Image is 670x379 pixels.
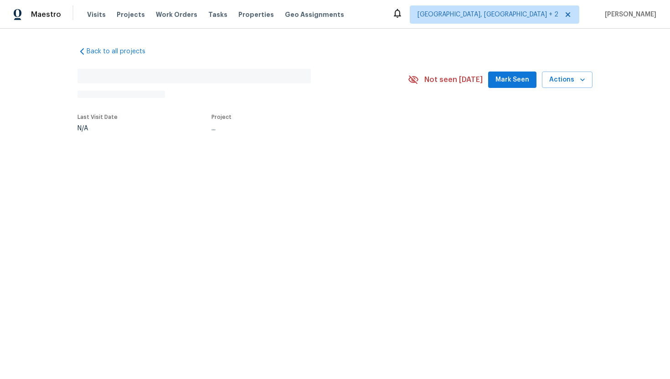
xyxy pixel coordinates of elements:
span: Visits [87,10,106,19]
span: [PERSON_NAME] [601,10,656,19]
div: N/A [77,125,118,132]
span: Not seen [DATE] [424,75,483,84]
button: Mark Seen [488,72,536,88]
span: Tasks [208,11,227,18]
span: Last Visit Date [77,114,118,120]
span: Properties [238,10,274,19]
span: Maestro [31,10,61,19]
span: Projects [117,10,145,19]
span: Work Orders [156,10,197,19]
div: ... [211,125,387,132]
span: Geo Assignments [285,10,344,19]
span: [GEOGRAPHIC_DATA], [GEOGRAPHIC_DATA] + 2 [417,10,558,19]
span: Project [211,114,232,120]
a: Back to all projects [77,47,165,56]
span: Actions [549,74,585,86]
span: Mark Seen [495,74,529,86]
button: Actions [542,72,593,88]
